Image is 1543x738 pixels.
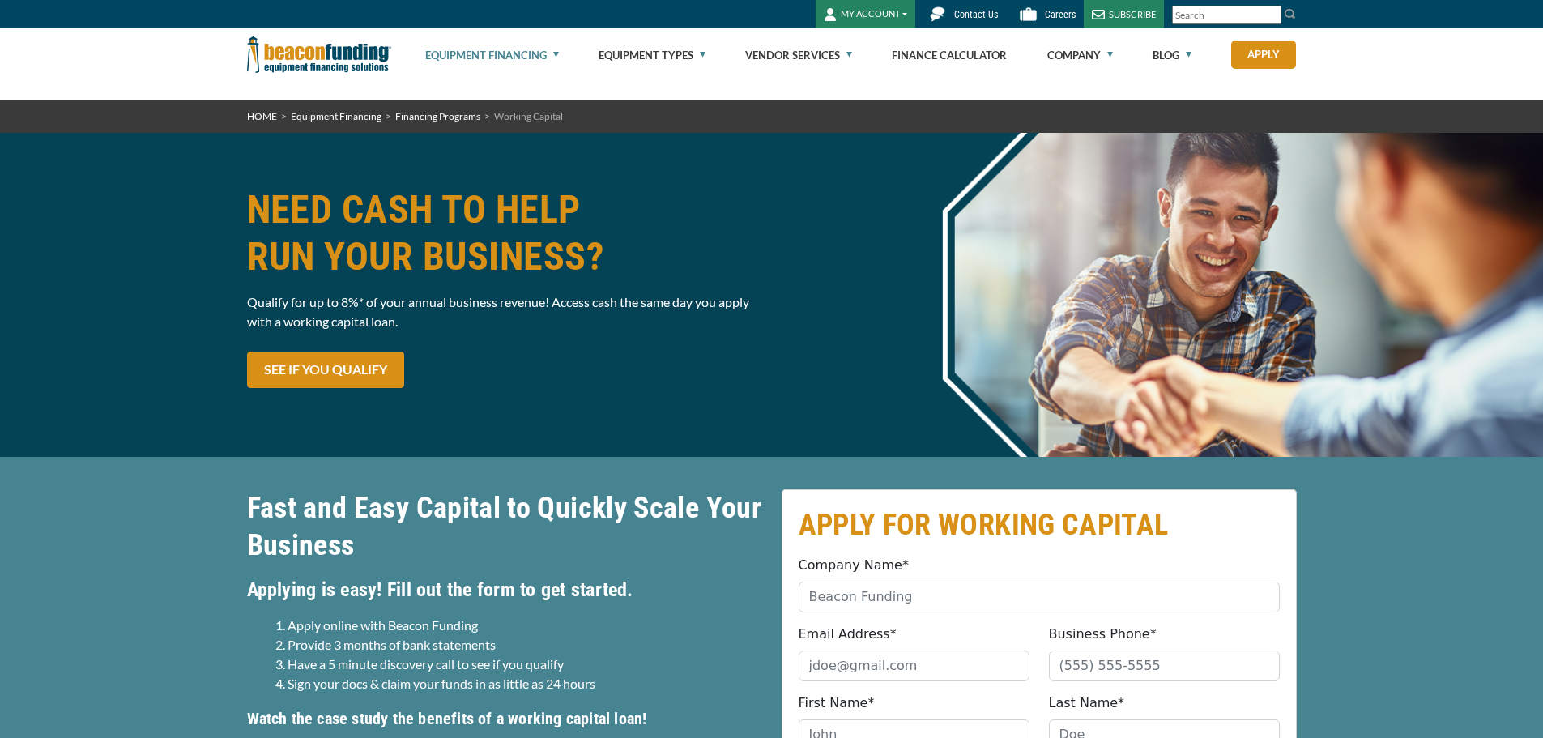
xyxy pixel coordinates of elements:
[288,674,762,693] li: Sign your docs & claim your funds in as little as 24 hours
[745,29,852,81] a: Vendor Services
[291,110,381,122] a: Equipment Financing
[288,616,762,635] li: Apply online with Beacon Funding
[799,651,1029,681] input: jdoe@gmail.com
[247,28,391,81] img: Beacon Funding Corporation logo
[1153,29,1191,81] a: Blog
[247,489,762,564] h2: Fast and Easy Capital to Quickly Scale Your Business
[799,556,909,575] label: Company Name*
[799,506,1280,544] h2: APPLY FOR WORKING CAPITAL
[288,635,762,655] li: Provide 3 months of bank statements
[1264,9,1277,22] a: Clear search text
[892,29,1007,81] a: Finance Calculator
[494,110,563,122] span: Working Capital
[1172,6,1281,24] input: Search
[247,110,277,122] a: HOME
[799,625,897,644] label: Email Address*
[247,706,762,731] h5: Watch the case study the benefits of a working capital loan!
[247,186,762,280] h1: NEED CASH TO HELP
[799,582,1280,612] input: Beacon Funding
[288,655,762,674] li: Have a 5 minute discovery call to see if you qualify
[1047,29,1113,81] a: Company
[954,9,998,20] span: Contact Us
[247,576,762,604] h4: Applying is easy! Fill out the form to get started.
[799,693,875,713] label: First Name*
[1049,693,1125,713] label: Last Name*
[1049,625,1157,644] label: Business Phone*
[1045,9,1076,20] span: Careers
[247,292,762,331] p: Qualify for up to 8%* of your annual business revenue! Access cash the same day you apply with a ...
[1284,7,1297,20] img: Search
[1049,651,1280,681] input: (555) 555-5555
[599,29,705,81] a: Equipment Types
[395,110,480,122] a: Financing Programs
[1231,41,1296,69] a: Apply
[247,233,762,280] span: RUN YOUR BUSINESS?
[247,352,404,388] a: SEE IF YOU QUALIFY
[425,29,559,81] a: Equipment Financing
